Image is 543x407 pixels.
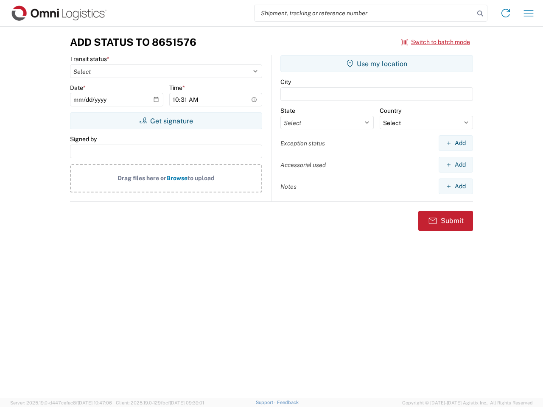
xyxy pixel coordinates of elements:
[401,35,470,49] button: Switch to batch mode
[118,175,166,181] span: Drag files here or
[169,84,185,92] label: Time
[280,139,325,147] label: Exception status
[439,135,473,151] button: Add
[439,157,473,173] button: Add
[402,399,533,407] span: Copyright © [DATE]-[DATE] Agistix Inc., All Rights Reserved
[116,400,204,405] span: Client: 2025.19.0-129fbcf
[439,178,473,194] button: Add
[256,400,277,405] a: Support
[418,211,473,231] button: Submit
[70,55,109,63] label: Transit status
[70,84,86,92] label: Date
[280,78,291,86] label: City
[255,5,474,21] input: Shipment, tracking or reference number
[277,400,299,405] a: Feedback
[280,161,326,169] label: Accessorial used
[10,400,112,405] span: Server: 2025.19.0-d447cefac8f
[380,107,401,114] label: Country
[70,112,262,129] button: Get signature
[70,135,97,143] label: Signed by
[78,400,112,405] span: [DATE] 10:47:06
[280,55,473,72] button: Use my location
[166,175,188,181] span: Browse
[280,107,295,114] label: State
[280,183,297,190] label: Notes
[188,175,215,181] span: to upload
[70,36,196,48] h3: Add Status to 8651576
[170,400,204,405] span: [DATE] 09:39:01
